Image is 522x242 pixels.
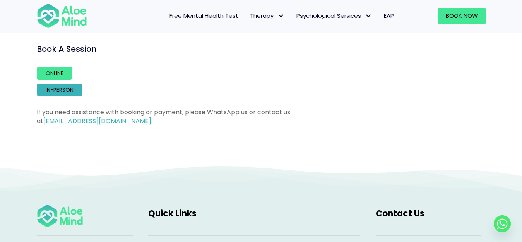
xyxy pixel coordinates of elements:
[384,12,394,20] span: EAP
[148,208,197,220] span: Quick Links
[244,8,291,24] a: TherapyTherapy: submenu
[37,204,83,228] img: Aloe mind Logo
[164,8,244,24] a: Free Mental Health Test
[378,8,400,24] a: EAP
[37,3,87,29] img: Aloe mind Logo
[446,12,478,20] span: Book Now
[250,12,285,20] span: Therapy
[363,10,374,22] span: Psychological Services: submenu
[37,67,72,79] a: Online
[291,8,378,24] a: Psychological ServicesPsychological Services: submenu
[296,12,372,20] span: Psychological Services
[43,117,151,125] a: [EMAIL_ADDRESS][DOMAIN_NAME]
[438,8,486,24] a: Book Now
[276,10,287,22] span: Therapy: submenu
[97,8,400,24] nav: Menu
[37,108,332,125] p: If you need assistance with booking or payment, please WhatsApp us or contact us at .
[37,43,97,55] span: Book A Session
[169,12,238,20] span: Free Mental Health Test
[376,208,424,220] span: Contact Us
[37,84,82,96] a: In-person
[494,215,511,232] a: Whatsapp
